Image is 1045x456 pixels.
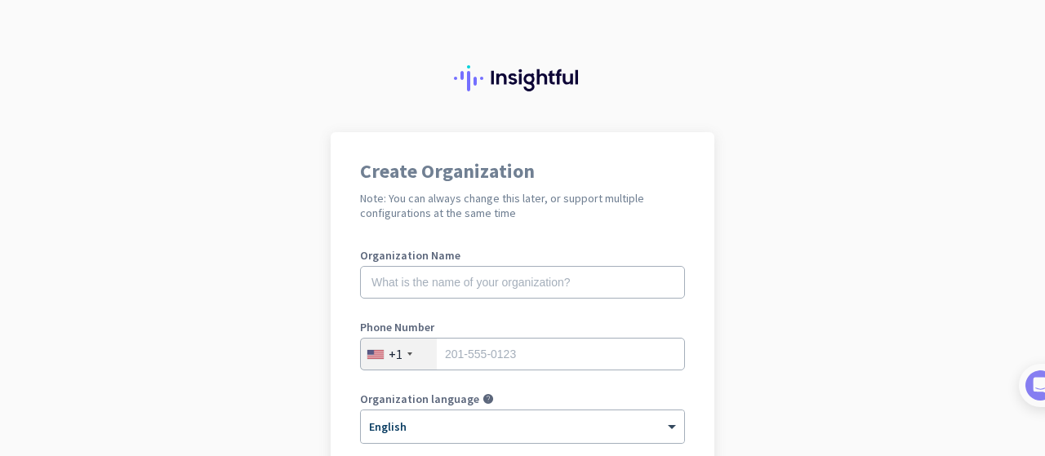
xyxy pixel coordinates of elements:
[360,338,685,370] input: 201-555-0123
[389,346,402,362] div: +1
[360,321,685,333] label: Phone Number
[482,393,494,405] i: help
[360,162,685,181] h1: Create Organization
[360,266,685,299] input: What is the name of your organization?
[360,393,479,405] label: Organization language
[454,65,591,91] img: Insightful
[360,191,685,220] h2: Note: You can always change this later, or support multiple configurations at the same time
[360,250,685,261] label: Organization Name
